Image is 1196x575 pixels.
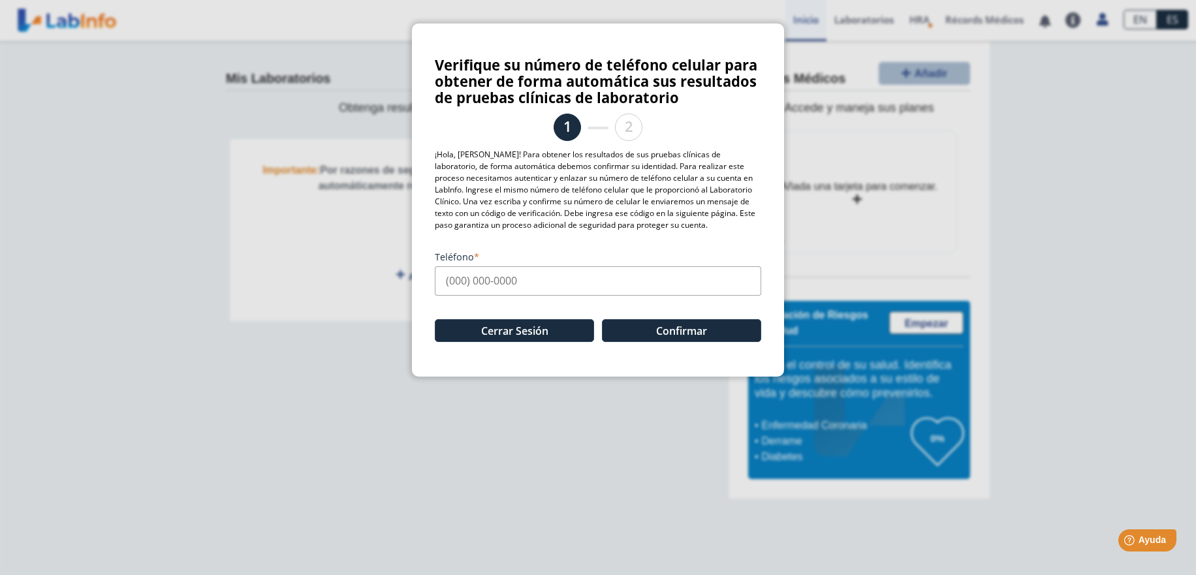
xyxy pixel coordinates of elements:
input: (000) 000-0000 [435,266,761,296]
li: 1 [554,114,581,141]
button: Confirmar [602,319,761,342]
p: ¡Hola, [PERSON_NAME]! Para obtener los resultados de sus pruebas clínicas de laboratorio, de form... [435,149,761,231]
h3: Verifique su número de teléfono celular para obtener de forma automática sus resultados de prueba... [435,57,761,106]
iframe: Help widget launcher [1080,524,1182,561]
label: Teléfono [435,251,761,263]
li: 2 [615,114,642,141]
button: Cerrar Sesión [435,319,594,342]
